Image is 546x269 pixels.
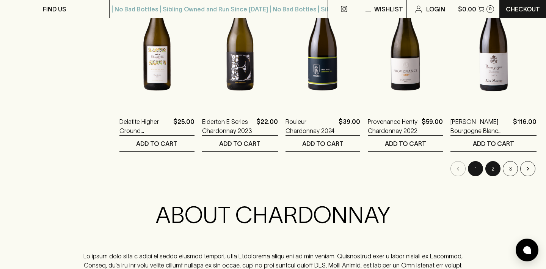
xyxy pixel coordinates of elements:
[43,5,66,14] p: FIND US
[422,117,443,135] p: $59.00
[489,7,492,11] p: 0
[119,136,195,151] button: ADD TO CART
[506,5,540,14] p: Checkout
[136,139,177,148] p: ADD TO CART
[520,161,535,176] button: Go to next page
[450,117,510,135] a: [PERSON_NAME] Bourgogne Blanc 2022
[458,5,476,14] p: $0.00
[119,117,170,135] a: Delatite Higher Ground Chardonnay 2023
[173,117,195,135] p: $25.00
[473,139,514,148] p: ADD TO CART
[286,117,336,135] a: Rouleur Chardonnay 2024
[385,139,426,148] p: ADD TO CART
[450,136,537,151] button: ADD TO CART
[468,161,483,176] button: page 1
[523,246,531,254] img: bubble-icon
[368,136,443,151] button: ADD TO CART
[119,161,537,176] nav: pagination navigation
[513,117,537,135] p: $116.00
[374,5,403,14] p: Wishlist
[368,117,419,135] a: Provenance Henty Chardonnay 2022
[202,117,253,135] a: Elderton E Series Chardonnay 2023
[485,161,500,176] button: Go to page 2
[219,139,260,148] p: ADD TO CART
[202,136,278,151] button: ADD TO CART
[256,117,278,135] p: $22.00
[286,136,361,151] button: ADD TO CART
[339,117,360,135] p: $39.00
[82,201,464,229] h2: ABOUT CHARDONNAY
[503,161,518,176] button: Go to page 3
[302,139,344,148] p: ADD TO CART
[426,5,445,14] p: Login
